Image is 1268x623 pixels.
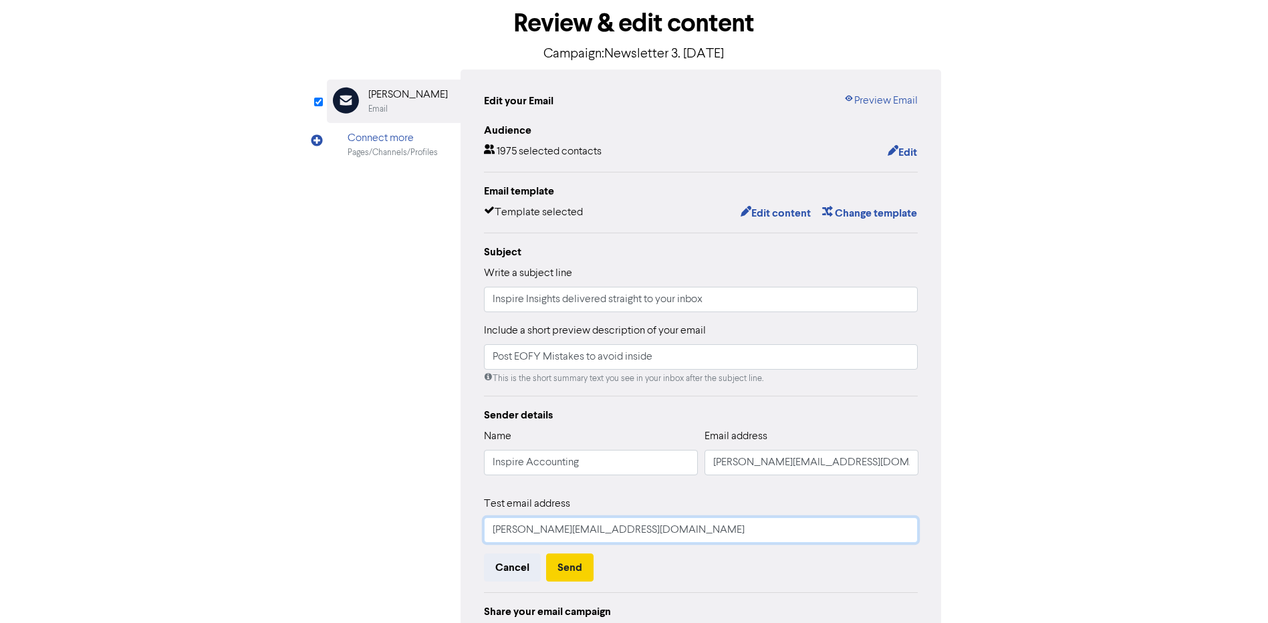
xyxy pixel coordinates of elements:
[740,205,811,222] button: Edit content
[368,103,388,116] div: Email
[348,130,438,146] div: Connect more
[887,144,918,161] button: Edit
[368,87,448,103] div: [PERSON_NAME]
[484,496,570,512] label: Test email address
[546,553,594,582] button: Send
[484,205,583,222] div: Template selected
[327,80,461,123] div: [PERSON_NAME]Email
[484,93,553,109] div: Edit your Email
[484,265,572,281] label: Write a subject line
[821,205,918,222] button: Change template
[484,372,918,385] div: This is the short summary text you see in your inbox after the subject line.
[327,8,942,39] h1: Review & edit content
[484,122,918,138] div: Audience
[484,323,706,339] label: Include a short preview description of your email
[484,407,918,423] div: Sender details
[348,146,438,159] div: Pages/Channels/Profiles
[484,144,602,161] div: 1975 selected contacts
[484,244,918,260] div: Subject
[705,428,767,445] label: Email address
[484,183,918,199] div: Email template
[327,44,942,64] p: Campaign: Newsletter 3. [DATE]
[844,93,918,109] a: Preview Email
[1201,559,1268,623] iframe: Chat Widget
[484,604,918,620] div: Share your email campaign
[327,123,461,166] div: Connect morePages/Channels/Profiles
[484,553,541,582] button: Cancel
[484,428,511,445] label: Name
